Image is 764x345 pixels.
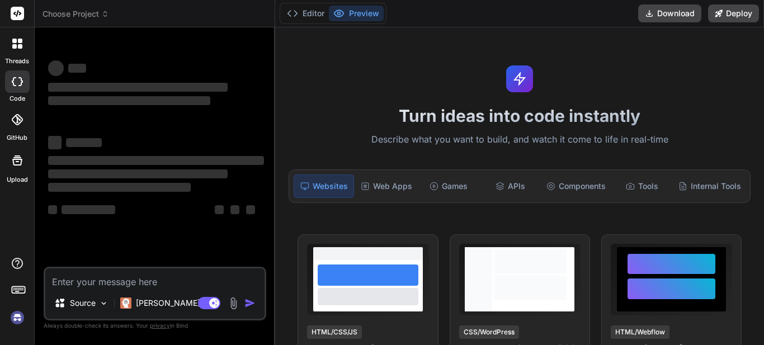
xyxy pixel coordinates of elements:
span: ‌ [48,136,62,149]
img: icon [244,297,256,309]
h1: Turn ideas into code instantly [282,106,757,126]
div: APIs [480,174,540,198]
label: threads [5,56,29,66]
p: Source [70,297,96,309]
span: Choose Project [43,8,109,20]
div: Games [419,174,478,198]
div: Web Apps [356,174,417,198]
span: ‌ [246,205,255,214]
div: Tools [612,174,672,198]
img: Pick Models [99,299,109,308]
button: Download [638,4,701,22]
span: privacy [150,322,170,329]
img: attachment [227,297,240,310]
div: HTML/CSS/JS [307,325,362,339]
span: ‌ [66,138,102,147]
div: HTML/Webflow [611,325,669,339]
button: Deploy [708,4,759,22]
label: GitHub [7,133,27,143]
img: Claude 4 Sonnet [120,297,131,309]
button: Editor [282,6,329,21]
span: ‌ [48,83,228,92]
span: ‌ [48,183,191,192]
p: [PERSON_NAME] 4 S.. [136,297,219,309]
div: CSS/WordPress [459,325,519,339]
span: ‌ [48,96,210,105]
div: Components [542,174,610,198]
span: ‌ [48,156,264,165]
label: Upload [7,175,28,185]
img: signin [8,308,27,327]
span: ‌ [215,205,224,214]
label: code [10,94,25,103]
div: Internal Tools [674,174,746,198]
div: Websites [294,174,354,198]
span: ‌ [62,205,115,214]
span: ‌ [48,60,64,76]
span: ‌ [68,64,86,73]
span: ‌ [48,205,57,214]
span: ‌ [48,169,228,178]
button: Preview [329,6,384,21]
span: ‌ [230,205,239,214]
p: Always double-check its answers. Your in Bind [44,320,266,331]
p: Describe what you want to build, and watch it come to life in real-time [282,133,757,147]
